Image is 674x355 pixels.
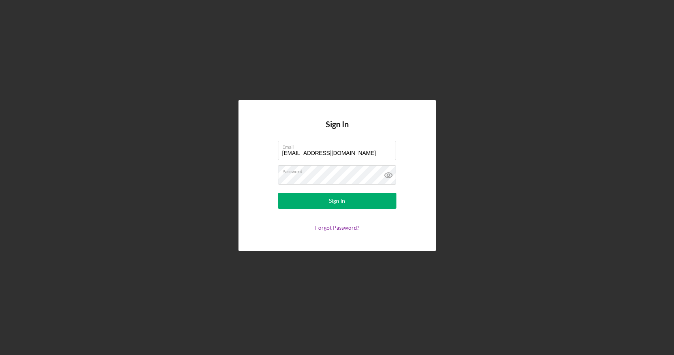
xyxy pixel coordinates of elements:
label: Password [282,166,396,174]
h4: Sign In [326,120,349,141]
a: Forgot Password? [315,224,359,231]
button: Sign In [278,193,396,209]
label: Email [282,141,396,150]
div: Sign In [329,193,345,209]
